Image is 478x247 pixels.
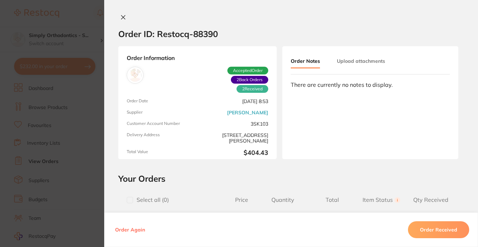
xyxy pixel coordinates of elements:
span: Quantity [258,197,308,203]
span: Customer Account Number [127,121,195,127]
a: [PERSON_NAME] [227,110,268,115]
span: Total Value [127,149,195,157]
span: Item Status [357,197,406,203]
button: Order Received [408,221,469,238]
span: Supplier [127,110,195,115]
button: Upload attachments [337,55,385,67]
img: Henry Schein Halas [128,68,142,82]
span: Order Date [127,98,195,104]
span: Accepted Order [227,67,268,74]
button: Order Notes [291,55,320,68]
h2: Order ID: Restocq- 88390 [118,29,218,39]
span: Back orders [231,76,268,84]
strong: Order Information [127,55,268,61]
h2: Your Orders [118,173,464,184]
span: Delivery Address [127,132,195,144]
span: Received [237,85,268,93]
b: $404.43 [200,149,268,157]
span: [DATE] 8:53 [200,98,268,104]
button: Order Again [113,227,147,233]
div: There are currently no notes to display. [291,82,450,88]
span: Select all ( 0 ) [133,197,169,203]
span: [STREET_ADDRESS][PERSON_NAME] [200,132,268,144]
span: Price [225,197,258,203]
span: Qty Received [406,197,455,203]
span: Total [308,197,357,203]
span: 3SK103 [200,121,268,127]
